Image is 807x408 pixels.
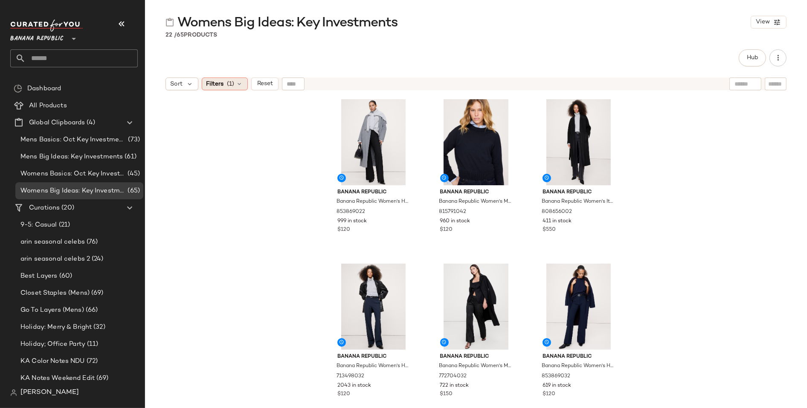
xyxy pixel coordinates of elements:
[542,198,614,206] span: Banana Republic Women's Italian Wool-Cashmere Wrap Coat Black Size XXL
[90,288,104,298] span: (69)
[20,254,90,264] span: arin seasonal celebs 2
[10,29,64,44] span: Banana Republic
[126,169,140,179] span: (45)
[337,391,350,398] span: $120
[58,271,73,281] span: (60)
[337,208,365,216] span: 853869022
[20,186,126,196] span: Womens Big Ideas: Key Investments
[20,339,85,349] span: Holiday; Office Party
[29,203,60,213] span: Curations
[337,362,409,370] span: Banana Republic Women's High-Rise Modern Straight Refined Pant Navy Blue Size 0
[92,322,105,332] span: (32)
[542,373,570,380] span: 853869032
[165,18,174,26] img: svg%3e
[337,198,409,206] span: Banana Republic Women's High-Rise Modern Flare Refined Pant Black Size 6
[29,101,67,111] span: All Products
[177,14,398,32] span: Womens Big Ideas: Key Investments
[165,32,177,38] span: 22 /
[10,389,17,396] img: svg%3e
[85,118,95,128] span: (4)
[746,55,758,61] span: Hub
[251,78,279,90] button: Reset
[331,99,416,185] img: cn60619296.jpg
[543,353,615,361] span: Banana Republic
[20,374,95,383] span: KA Notes Weekend Edit
[536,99,621,185] img: cn60237758.jpg
[20,271,58,281] span: Best Layers
[20,288,90,298] span: Closet Staples (Mens)
[751,16,787,29] button: View
[20,152,123,162] span: Mens Big Ideas: Key Investments
[14,84,22,93] img: svg%3e
[543,226,556,234] span: $550
[256,80,273,87] span: Reset
[90,254,104,264] span: (24)
[337,189,409,196] span: Banana Republic
[20,322,92,332] span: Holiday: Merry & Bright
[337,353,409,361] span: Banana Republic
[439,362,511,370] span: Banana Republic Women's Mid-Rise Kick-Flare Satin Ankle Pant Black Size 6
[29,118,85,128] span: Global Clipboards
[440,218,470,225] span: 960 in stock
[439,208,467,216] span: 815791042
[20,220,57,230] span: 9-5: Casual
[126,186,140,196] span: (65)
[27,84,61,94] span: Dashboard
[739,49,766,66] button: Hub
[433,99,519,185] img: cn60659892.jpg
[433,264,519,350] img: cn60597212.jpg
[95,374,109,383] span: (69)
[20,169,126,179] span: Womens Basics: Oct Key Investments
[542,362,614,370] span: Banana Republic Women's High-Rise Modern Flare Refined Pant Navy Blue Size 10
[439,373,467,380] span: 772704032
[542,208,572,216] span: 808656002
[20,135,126,145] span: Mens Basics: Oct Key Investments
[543,391,555,398] span: $120
[543,382,571,390] span: 619 in stock
[543,218,572,225] span: 411 in stock
[337,218,367,225] span: 999 in stock
[337,382,371,390] span: 2043 in stock
[85,339,99,349] span: (11)
[440,353,512,361] span: Banana Republic
[85,237,98,247] span: (76)
[57,220,70,230] span: (21)
[20,305,84,315] span: Go To Layers (Mens)
[543,189,615,196] span: Banana Republic
[177,32,184,38] span: 65
[20,388,79,398] span: [PERSON_NAME]
[60,203,74,213] span: (20)
[536,264,621,350] img: cn60558041.jpg
[337,226,350,234] span: $120
[10,20,83,32] img: cfy_white_logo.C9jOOHJF.svg
[206,80,224,89] span: Filters
[85,356,98,366] span: (72)
[227,80,235,89] span: (1)
[20,237,85,247] span: arin seasonal celebs
[440,391,453,398] span: $150
[20,356,85,366] span: KA Color Notes NDU
[123,152,136,162] span: (61)
[440,226,453,234] span: $120
[84,305,98,315] span: (66)
[439,198,511,206] span: Banana Republic Women's Merino Crew Sweater-Neck Sweater Navy Blue Size M
[755,19,770,26] span: View
[337,373,364,380] span: 713498032
[170,80,183,89] span: Sort
[440,189,512,196] span: Banana Republic
[440,382,469,390] span: 722 in stock
[331,264,416,350] img: cn60610544.jpg
[126,135,140,145] span: (73)
[165,31,217,40] div: Products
